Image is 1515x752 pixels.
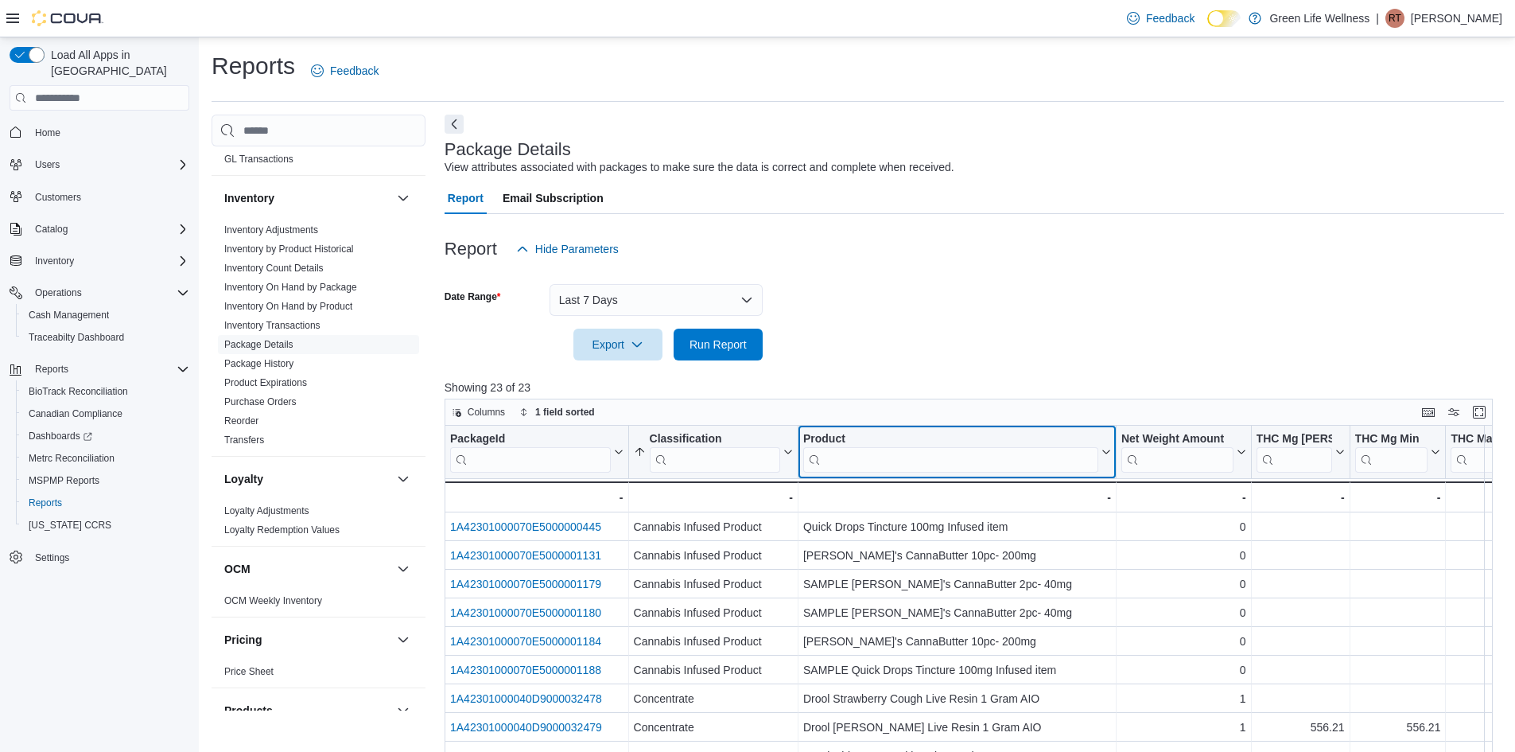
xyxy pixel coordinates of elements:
[1256,718,1344,737] div: 556.21
[633,546,792,565] div: Cannabis Infused Product
[1121,603,1246,622] div: 0
[803,718,1111,737] div: Drool [PERSON_NAME] Live Resin 1 Gram AIO
[450,432,623,473] button: PackageId
[674,329,763,360] button: Run Report
[633,660,792,680] div: Cannabis Infused Product
[449,488,623,507] div: -
[803,432,1098,447] div: Product
[224,154,293,165] a: GL Transactions
[35,551,69,564] span: Settings
[29,360,189,379] span: Reports
[22,328,189,347] span: Traceabilty Dashboard
[16,380,196,403] button: BioTrack Reconciliation
[29,309,109,321] span: Cash Management
[35,158,60,171] span: Users
[510,233,625,265] button: Hide Parameters
[450,606,601,619] a: 1A42301000070E5000001180
[22,306,189,325] span: Cash Management
[212,501,425,546] div: Loyalty
[445,140,571,159] h3: Package Details
[29,283,189,302] span: Operations
[1207,27,1208,28] span: Dark Mode
[224,338,293,351] span: Package Details
[1121,2,1201,34] a: Feedback
[16,304,196,326] button: Cash Management
[29,519,111,532] span: [US_STATE] CCRS
[212,50,295,82] h1: Reports
[1389,9,1401,28] span: RT
[224,224,318,236] span: Inventory Adjustments
[3,120,196,143] button: Home
[29,360,75,379] button: Reports
[224,376,307,389] span: Product Expirations
[1121,546,1246,565] div: 0
[224,595,322,606] a: OCM Weekly Inventory
[224,505,309,516] a: Loyalty Adjustments
[35,255,74,267] span: Inventory
[224,594,322,607] span: OCM Weekly Inventory
[803,432,1111,473] button: Product
[224,632,390,648] button: Pricing
[633,603,792,622] div: Cannabis Infused Product
[633,575,792,594] div: Cannabis Infused Product
[224,190,390,206] button: Inventory
[224,434,264,446] span: Transfers
[224,524,340,536] a: Loyalty Redemption Values
[445,403,511,422] button: Columns
[1444,403,1463,422] button: Display options
[32,10,103,26] img: Cova
[513,403,601,422] button: 1 field sorted
[450,721,602,734] a: 1A42301000040D9000032479
[394,559,413,579] button: OCM
[224,665,274,678] span: Price Sheet
[330,63,379,79] span: Feedback
[445,380,1504,395] p: Showing 23 of 23
[29,548,76,567] a: Settings
[29,331,124,344] span: Traceabilty Dashboard
[29,123,67,142] a: Home
[224,281,357,294] span: Inventory On Hand by Package
[1207,10,1241,27] input: Dark Mode
[224,244,354,255] a: Inventory by Product Historical
[450,578,601,590] a: 1A42301000070E5000001179
[224,357,293,370] span: Package History
[468,406,505,419] span: Columns
[445,240,497,259] h3: Report
[803,689,1111,708] div: Drool Strawberry Cough Live Resin 1 Gram AIO
[224,263,324,274] a: Inventory Count Details
[29,283,88,302] button: Operations
[1256,488,1344,507] div: -
[633,689,792,708] div: Concentrate
[1256,432,1331,447] div: THC Mg [PERSON_NAME]
[1121,432,1246,473] button: Net Weight Amount
[224,301,352,312] a: Inventory On Hand by Product
[1256,432,1344,473] button: THC Mg [PERSON_NAME]
[445,290,501,303] label: Date Range
[224,561,251,577] h3: OCM
[16,447,196,470] button: Metrc Reconciliation
[1354,432,1428,473] div: THC Mg Min
[550,284,763,316] button: Last 7 Days
[224,300,352,313] span: Inventory On Hand by Product
[224,471,390,487] button: Loyalty
[29,430,92,442] span: Dashboards
[633,517,792,536] div: Cannabis Infused Product
[22,449,189,468] span: Metrc Reconciliation
[10,114,189,610] nav: Complex example
[224,339,293,350] a: Package Details
[1385,9,1404,28] div: Randeshia Thompson
[22,404,129,423] a: Canadian Compliance
[3,154,196,176] button: Users
[35,363,68,376] span: Reports
[212,131,425,175] div: Finance
[29,220,189,239] span: Catalog
[16,492,196,514] button: Reports
[3,185,196,208] button: Customers
[633,632,792,651] div: Cannabis Infused Product
[35,191,81,204] span: Customers
[22,493,189,512] span: Reports
[22,516,189,535] span: Washington CCRS
[29,122,189,142] span: Home
[22,427,189,446] span: Dashboards
[1121,575,1246,594] div: 0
